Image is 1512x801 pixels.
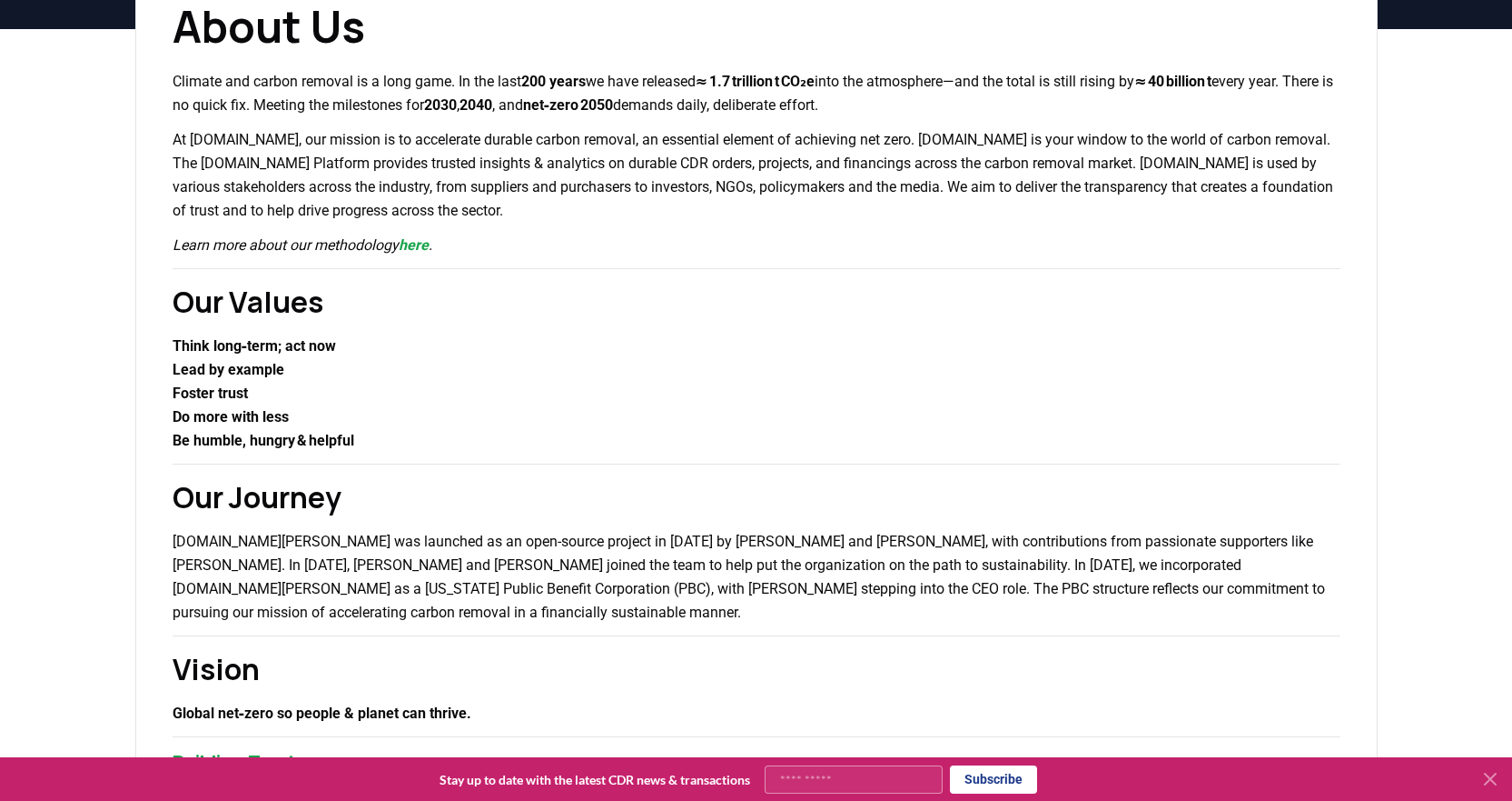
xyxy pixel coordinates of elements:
[1134,73,1211,90] strong: ≈ 40 billion t
[460,96,492,114] strong: 2040
[173,128,1340,223] p: At [DOMAIN_NAME], our mission is to accelerate durable carbon removal, an essential element of ac...
[424,96,457,114] strong: 2030
[173,476,1340,519] h2: Our Journey
[173,748,1340,776] h3: Building Trust
[173,337,337,355] strong: Think long‑term; act now
[399,236,429,254] a: here
[173,385,248,402] strong: Foster trust
[173,280,1340,324] h2: Our Values
[173,432,354,449] strong: Be humble, hungry & helpful
[173,530,1340,625] p: [DOMAIN_NAME][PERSON_NAME] was launched as an open-source project in [DATE] by [PERSON_NAME] and ...
[523,96,614,114] strong: net‑zero 2050
[173,408,289,426] strong: Do more with less
[173,70,1340,117] p: Climate and carbon removal is a long game. In the last we have released into the atmosphere—and t...
[696,73,815,90] strong: ≈ 1.7 trillion t CO₂e
[173,236,432,254] em: Learn more about our methodology .
[521,73,586,90] strong: 200 years
[173,647,1340,691] h2: Vision
[173,705,472,722] strong: Global net‑zero so people & planet can thrive.
[173,361,284,378] strong: Lead by example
